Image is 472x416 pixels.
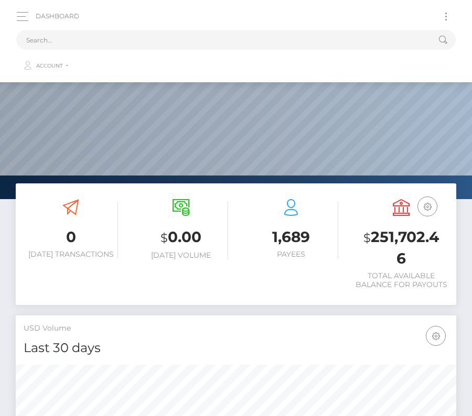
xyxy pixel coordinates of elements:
h3: 0.00 [134,227,228,248]
input: Search... [16,30,428,50]
h3: 251,702.46 [354,227,448,269]
h6: [DATE] Volume [134,251,228,260]
small: $ [363,231,371,245]
h3: 0 [24,227,118,247]
h6: Total Available Balance for Payouts [354,271,448,289]
a: Dashboard [36,5,79,27]
h6: Payees [244,250,338,259]
button: Toggle navigation [436,9,456,24]
h4: Last 30 days [24,339,448,357]
h5: USD Volume [24,323,448,334]
span: Account [36,61,63,71]
h6: [DATE] Transactions [24,250,118,259]
h3: 1,689 [244,227,338,247]
small: $ [160,231,168,245]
